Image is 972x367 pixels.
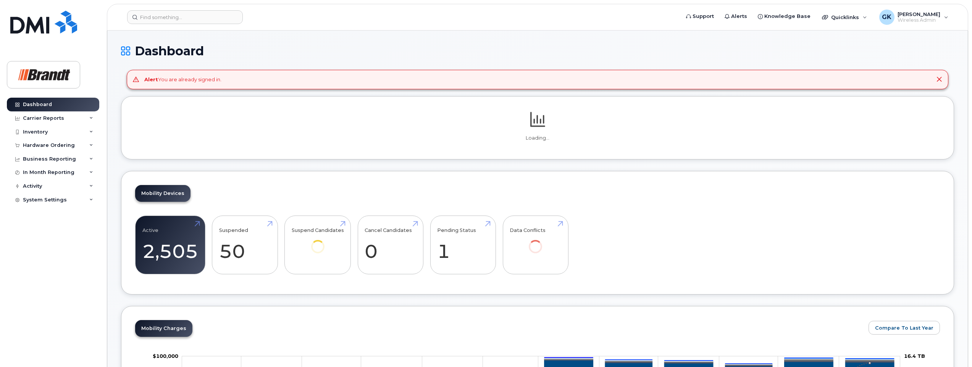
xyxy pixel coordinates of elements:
tspan: $100,000 [153,353,178,359]
a: Mobility Devices [135,185,191,202]
tspan: 16.4 TB [904,353,925,359]
button: Compare To Last Year [869,321,940,335]
a: Cancel Candidates 0 [365,220,416,270]
p: Loading... [135,135,940,142]
h1: Dashboard [121,44,954,58]
a: Mobility Charges [135,320,192,337]
a: Suspend Candidates [292,220,344,264]
span: Compare To Last Year [875,324,933,332]
a: Suspended 50 [219,220,271,270]
a: Pending Status 1 [437,220,489,270]
div: You are already signed in. [144,76,221,83]
a: Active 2,505 [142,220,198,270]
g: $0 [153,353,178,359]
a: Data Conflicts [510,220,561,264]
strong: Alert [144,76,158,82]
